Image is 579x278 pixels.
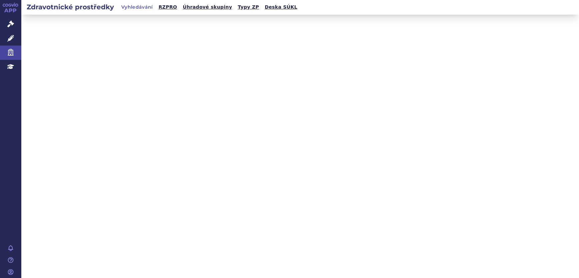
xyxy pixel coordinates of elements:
[263,3,299,12] a: Deska SÚKL
[181,3,234,12] a: Úhradové skupiny
[236,3,261,12] a: Typy ZP
[21,2,119,12] h2: Zdravotnické prostředky
[157,3,179,12] a: RZPRO
[119,3,155,12] a: Vyhledávání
